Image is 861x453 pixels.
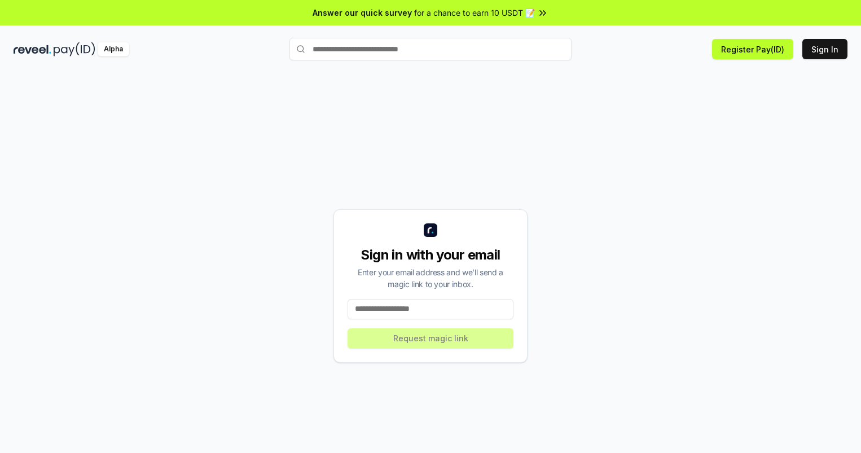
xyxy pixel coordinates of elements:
div: Alpha [98,42,129,56]
button: Register Pay(ID) [712,39,793,59]
button: Sign In [802,39,847,59]
img: pay_id [54,42,95,56]
img: reveel_dark [14,42,51,56]
div: Sign in with your email [348,246,513,264]
img: logo_small [424,223,437,237]
span: for a chance to earn 10 USDT 📝 [414,7,535,19]
div: Enter your email address and we’ll send a magic link to your inbox. [348,266,513,290]
span: Answer our quick survey [313,7,412,19]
